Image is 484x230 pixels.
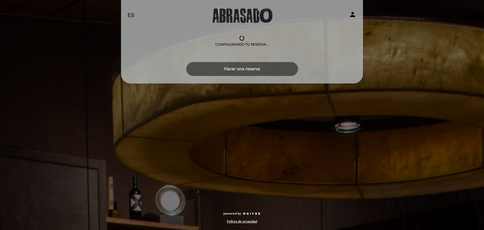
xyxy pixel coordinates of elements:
span: powered by [223,211,241,216]
button: person [349,11,356,20]
a: Política de privacidad [227,219,257,224]
div: Configurando tu reserva... [215,42,269,47]
button: Hacer una reserva [186,62,298,76]
i: person [349,11,356,18]
a: powered by [223,211,261,216]
img: MEITRE [243,212,261,216]
a: Abrasado [203,7,281,24]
